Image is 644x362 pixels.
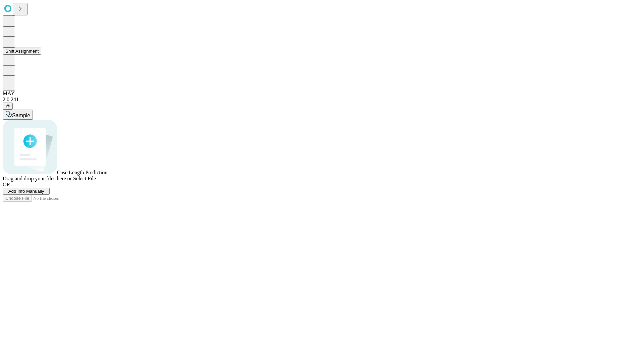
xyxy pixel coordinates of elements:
[3,97,641,103] div: 2.0.241
[3,188,50,195] button: Add Info Manually
[3,182,10,187] span: OR
[73,176,96,181] span: Select File
[8,189,44,194] span: Add Info Manually
[57,170,107,175] span: Case Length Prediction
[5,104,10,109] span: @
[3,110,33,120] button: Sample
[3,48,41,55] button: Shift Assignment
[3,103,13,110] button: @
[12,113,30,118] span: Sample
[3,176,72,181] span: Drag and drop your files here or
[3,90,641,97] div: MAY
